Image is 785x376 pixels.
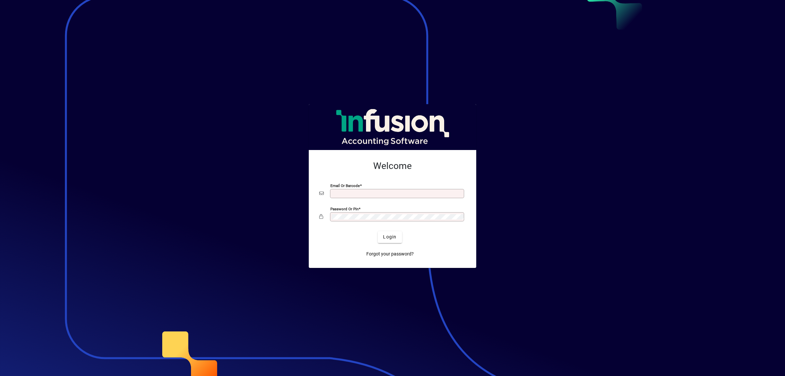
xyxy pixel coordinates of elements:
span: Forgot your password? [366,251,414,257]
button: Login [378,231,402,243]
a: Forgot your password? [364,248,416,260]
span: Login [383,234,396,240]
h2: Welcome [319,160,466,172]
mat-label: Password or Pin [330,206,358,211]
mat-label: Email or Barcode [330,183,360,188]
